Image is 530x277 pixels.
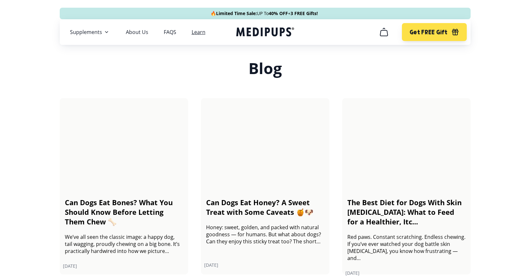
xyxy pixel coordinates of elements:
span: Supplements [70,29,102,35]
a: Learn [192,29,205,35]
a: About Us [126,29,148,35]
h2: The Best Diet for Dogs With Skin [MEDICAL_DATA]: What to Feed for a Healthier, Itc... [347,197,465,226]
button: cart [376,24,392,40]
span: 🔥 UP To + [211,10,318,17]
button: Get FREE Gift [402,23,466,41]
a: FAQS [164,29,176,35]
h2: Can Dogs Eat Bones? What You Should Know Before Letting Them Chew 🦴 [65,197,183,226]
button: Supplements [70,28,110,36]
a: The Best Diet for Dogs With Skin [MEDICAL_DATA]: What to Feed for a Healthier, Itc...Red paws. Co... [342,98,471,274]
h3: Blog [60,59,471,78]
a: Can Dogs Eat Bones? What You Should Know Before Letting Them Chew 🦴We’ve all seen the classic ima... [60,98,188,274]
span: [DATE] [63,263,185,269]
span: Get FREE Gift [410,29,447,36]
a: Medipups [236,26,294,39]
h2: Can Dogs Eat Honey? A Sweet Treat with Some Caveats 🍯🐶 [206,197,324,217]
a: Can Dogs Eat Honey? A Sweet Treat with Some Caveats 🍯🐶Honey: sweet, golden, and packed with natur... [201,98,329,274]
p: We’ve all seen the classic image: a happy dog, tail wagging, proudly chewing on a big bone. It’s ... [65,233,183,255]
span: [DATE] [204,262,326,268]
span: [DATE] [345,270,467,276]
p: Honey: sweet, golden, and packed with natural goodness — for humans. But what about dogs? Can the... [206,224,324,245]
p: Red paws. Constant scratching. Endless chewing. If you’ve ever watched your dog battle skin [MEDI... [347,233,465,262]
